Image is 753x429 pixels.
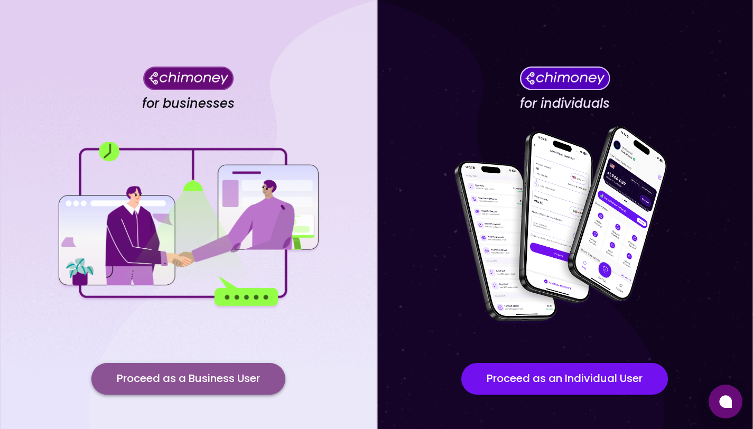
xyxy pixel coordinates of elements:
[519,66,610,90] img: Chimoney for individuals
[56,142,320,309] img: for businesses
[709,385,742,418] button: Open chat window
[433,120,697,331] img: for individuals
[143,66,234,90] img: Chimoney for businesses
[461,363,668,395] button: Proceed as an Individual User
[142,96,235,111] h4: for businesses
[520,96,610,111] h4: for individuals
[91,363,285,395] button: Proceed as a Business User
